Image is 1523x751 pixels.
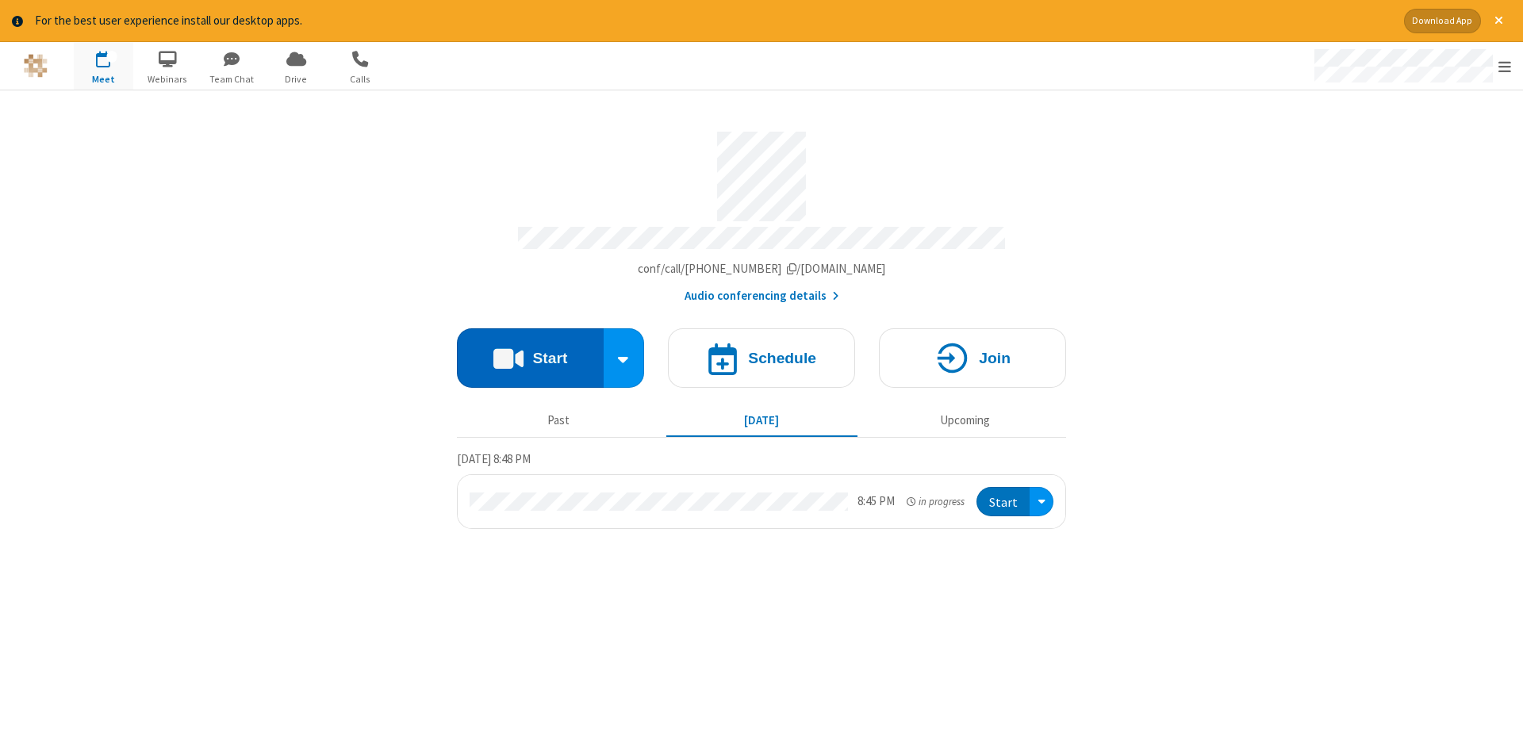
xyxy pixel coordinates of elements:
[685,287,839,305] button: Audio conferencing details
[979,351,1011,366] h4: Join
[857,492,895,511] div: 8:45 PM
[463,406,654,436] button: Past
[202,72,262,86] span: Team Chat
[748,351,816,366] h4: Schedule
[24,54,48,78] img: QA Selenium DO NOT DELETE OR CHANGE
[1404,9,1481,33] button: Download App
[267,72,326,86] span: Drive
[6,42,65,90] button: Logo
[457,451,531,466] span: [DATE] 8:48 PM
[976,487,1030,516] button: Start
[604,328,645,388] div: Start conference options
[107,51,117,63] div: 1
[1030,487,1053,516] div: Open menu
[74,72,133,86] span: Meet
[1299,42,1523,90] div: Open menu
[638,260,886,278] button: Copy my meeting room linkCopy my meeting room link
[35,12,1392,30] div: For the best user experience install our desktop apps.
[907,494,965,509] em: in progress
[668,328,855,388] button: Schedule
[1487,9,1511,33] button: Close alert
[532,351,567,366] h4: Start
[666,406,857,436] button: [DATE]
[457,328,604,388] button: Start
[457,450,1066,529] section: Today's Meetings
[138,72,198,86] span: Webinars
[879,328,1066,388] button: Join
[457,120,1066,305] section: Account details
[331,72,390,86] span: Calls
[869,406,1061,436] button: Upcoming
[638,261,886,276] span: Copy my meeting room link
